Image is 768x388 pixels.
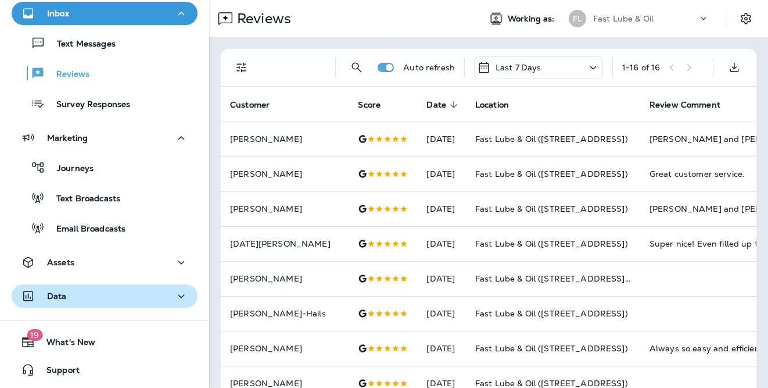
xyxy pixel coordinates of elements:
[475,273,700,284] span: Fast Lube & Oil ([STREET_ADDRESS][PERSON_NAME])
[47,291,67,301] p: Data
[723,56,746,79] button: Export as CSV
[12,251,198,274] button: Assets
[649,100,720,110] span: Review Comment
[45,194,120,205] p: Text Broadcasts
[230,309,339,318] p: [PERSON_NAME]-Hails
[475,343,628,354] span: Fast Lube & Oil ([STREET_ADDRESS])
[417,191,466,226] td: [DATE]
[230,56,253,79] button: Filters
[35,365,80,379] span: Support
[426,99,461,110] span: Date
[47,258,74,267] p: Assets
[622,63,660,72] div: 1 - 16 of 16
[12,186,198,210] button: Text Broadcasts
[230,239,339,248] p: [DATE][PERSON_NAME]
[417,261,466,296] td: [DATE]
[735,8,756,29] button: Settings
[12,31,198,55] button: Text Messages
[417,156,466,191] td: [DATE]
[417,226,466,261] td: [DATE]
[496,63,541,72] p: Last 7 Days
[12,61,198,86] button: Reviews
[230,99,285,110] span: Customer
[417,122,466,156] td: [DATE]
[45,39,116,50] p: Text Messages
[12,126,198,149] button: Marketing
[230,204,339,213] p: [PERSON_NAME]
[569,10,586,27] div: FL
[12,2,198,25] button: Inbox
[230,134,339,144] p: [PERSON_NAME]
[12,155,198,180] button: Journeys
[45,69,89,80] p: Reviews
[403,63,455,72] p: Auto refresh
[12,216,198,240] button: Email Broadcasts
[35,337,95,351] span: What's New
[417,331,466,366] td: [DATE]
[230,344,339,353] p: [PERSON_NAME]
[358,99,396,110] span: Score
[475,204,628,214] span: Fast Lube & Oil ([STREET_ADDRESS])
[475,239,628,249] span: Fast Lube & Oil ([STREET_ADDRESS])
[12,91,198,116] button: Survey Responses
[45,163,94,175] p: Journeys
[649,99,735,110] span: Review Comment
[27,329,42,341] span: 19
[475,308,628,319] span: Fast Lube & Oil ([STREET_ADDRESS])
[12,358,198,382] button: Support
[47,9,69,18] p: Inbox
[508,14,557,24] span: Working as:
[417,296,466,331] td: [DATE]
[232,10,291,27] p: Reviews
[358,100,381,110] span: Score
[475,134,628,144] span: Fast Lube & Oil ([STREET_ADDRESS])
[345,56,368,79] button: Search Reviews
[593,14,654,23] p: Fast Lube & Oil
[475,99,524,110] span: Location
[47,133,88,143] p: Marketing
[12,330,198,354] button: 19What's New
[230,274,339,283] p: [PERSON_NAME]
[230,379,339,388] p: [PERSON_NAME]
[426,100,446,110] span: Date
[230,169,339,179] p: [PERSON_NAME]
[45,224,125,235] p: Email Broadcasts
[45,99,130,111] p: Survey Responses
[475,169,628,179] span: Fast Lube & Oil ([STREET_ADDRESS])
[475,100,509,110] span: Location
[230,100,270,110] span: Customer
[12,284,198,308] button: Data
